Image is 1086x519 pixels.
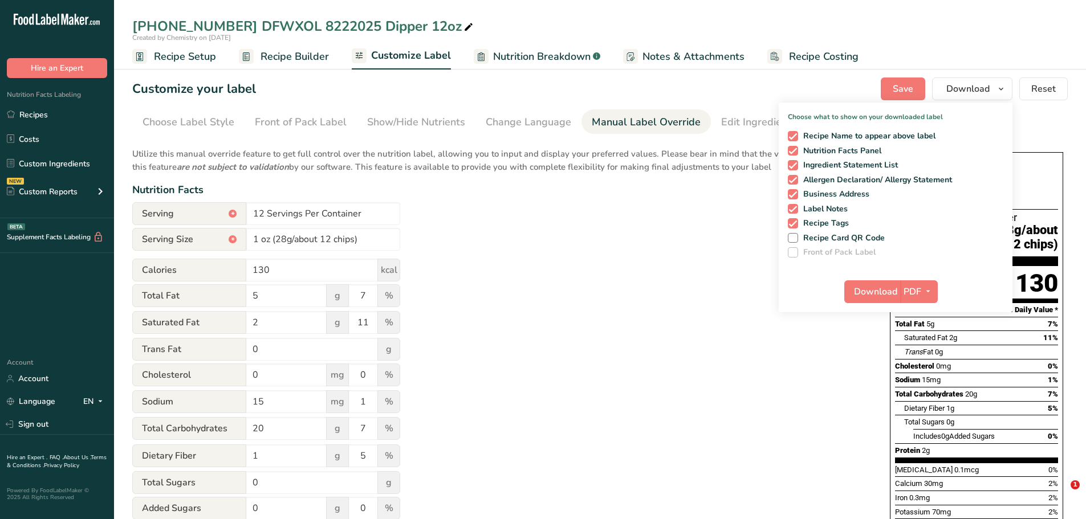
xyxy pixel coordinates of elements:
span: Download [854,285,897,299]
a: Nutrition Breakdown [474,44,600,70]
div: Choose Label Style [143,115,234,130]
span: PDF [904,285,921,299]
span: Total Fat [895,320,925,328]
span: 5g [926,320,934,328]
span: g [326,311,349,334]
div: Show/Hide Nutrients [367,115,465,130]
button: Download [844,280,900,303]
div: BETA [7,223,25,230]
span: Dietary Fiber [904,404,945,412]
span: Serving [132,202,246,225]
span: Total Carbohydrates [132,417,246,440]
span: 0% [1048,432,1058,440]
span: Serving Size [132,228,246,251]
div: Manual Label Override [592,115,701,130]
span: kcal [377,259,400,281]
button: Hire an Expert [7,58,107,78]
span: Allergen Declaration/ Allergy Statement [798,175,953,185]
span: 0.3mg [909,493,930,502]
span: 2g [949,333,957,342]
a: Customize Label [352,43,451,70]
span: 30mg [924,479,943,488]
a: Privacy Policy [44,461,79,469]
span: Save [893,82,913,96]
span: Saturated Fat [904,333,947,342]
span: 1g [946,404,954,412]
span: 15mg [922,375,941,384]
span: 0% [1048,465,1058,474]
span: Total Sugars [904,418,945,426]
p: Utilize this manual override feature to get full control over the nutrition label, allowing you t... [132,141,867,173]
span: Fat [904,348,933,356]
span: 1 [1071,480,1080,489]
span: 0g [935,348,943,356]
span: Download [946,82,990,96]
span: Label Notes [798,204,848,214]
span: Calories [132,259,246,281]
span: Potassium [895,508,930,516]
span: Includes Added Sugars [913,432,995,440]
b: are not subject to validation [177,161,289,173]
a: Notes & Attachments [623,44,745,70]
span: Reset [1031,82,1056,96]
button: Reset [1019,77,1068,100]
span: Business Address [798,189,870,199]
span: 7% [1048,390,1058,398]
span: 20g [965,390,977,398]
div: Nutrition Facts [132,182,867,198]
span: 11% [1043,333,1058,342]
div: NEW [7,178,24,185]
a: Recipe Costing [767,44,859,70]
a: Terms & Conditions . [7,453,107,469]
span: Total Carbohydrates [895,390,963,398]
span: 0g [946,418,954,426]
span: 0% [1048,362,1058,370]
span: Saturated Fat [132,311,246,334]
span: % [377,311,400,334]
a: Hire an Expert . [7,453,47,461]
a: FAQ . [50,453,63,461]
span: Calcium [895,479,922,488]
span: g [326,444,349,467]
span: g [326,284,349,307]
div: [PHONE_NUMBER] DFWXOL 8222025 Dipper 12oz [132,16,475,36]
i: Trans [904,348,923,356]
iframe: Intercom live chat [1047,480,1075,508]
span: 1% [1048,375,1058,384]
span: mg [326,363,349,386]
span: Trans Fat [132,338,246,361]
p: Choose what to show on your downloaded label [779,103,1012,122]
div: Edit Ingredients/Allergens List [721,115,866,130]
span: mg [326,390,349,413]
div: EN [83,395,107,408]
span: g [377,338,400,361]
span: Iron [895,493,908,502]
span: Recipe Costing [789,49,859,64]
button: Save [881,77,925,100]
span: Front of Pack Label [798,247,876,258]
span: 7% [1048,320,1058,328]
span: Cholesterol [132,363,246,386]
span: Total Fat [132,284,246,307]
span: Customize Label [371,48,451,63]
span: Recipe Builder [261,49,329,64]
span: 5% [1048,404,1058,412]
span: 0g [941,432,949,440]
a: Recipe Builder [239,44,329,70]
span: Recipe Setup [154,49,216,64]
span: 70mg [932,508,951,516]
span: Cholesterol [895,362,934,370]
span: 2% [1048,508,1058,516]
a: About Us . [63,453,91,461]
span: g [326,417,349,440]
span: 0mg [936,362,951,370]
span: % [377,284,400,307]
h1: Customize your label [132,80,256,99]
span: g [377,471,400,494]
a: Recipe Setup [132,44,216,70]
span: 0.1mcg [954,465,979,474]
span: % [377,417,400,440]
span: 2% [1048,479,1058,488]
span: Recipe Name to appear above label [798,131,936,141]
span: % [377,444,400,467]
